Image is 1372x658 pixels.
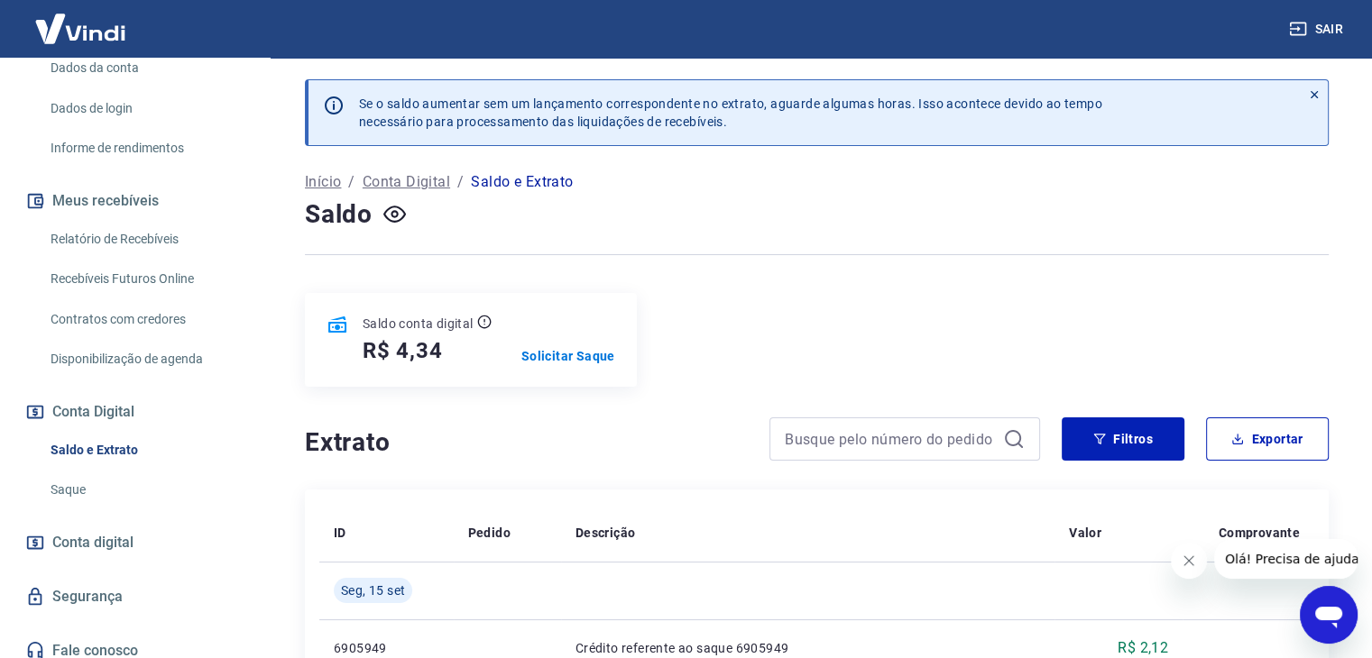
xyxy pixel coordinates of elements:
input: Busque pelo número do pedido [785,425,996,452]
button: Exportar [1206,417,1329,461]
p: / [457,171,464,193]
a: Saldo e Extrato [43,432,248,469]
iframe: Fechar mensagem [1171,543,1207,579]
iframe: Mensagem da empresa [1214,539,1358,579]
h4: Saldo [305,196,373,233]
p: 6905949 [334,639,439,657]
button: Sair [1285,13,1350,46]
img: Vindi [22,1,139,56]
p: Pedido [468,524,511,542]
a: Conta digital [22,523,248,562]
h5: R$ 4,34 [363,336,443,365]
a: Início [305,171,341,193]
p: Crédito referente ao saque 6905949 [576,639,1040,657]
a: Recebíveis Futuros Online [43,260,248,297]
a: Dados de login [43,90,248,127]
p: Descrição [576,524,636,542]
button: Meus recebíveis [22,181,248,221]
p: ID [334,524,346,542]
a: Relatório de Recebíveis [43,221,248,258]
button: Filtros [1062,417,1184,461]
button: Conta Digital [22,392,248,432]
p: Valor [1069,524,1101,542]
a: Contratos com credores [43,301,248,338]
a: Disponibilização de agenda [43,341,248,378]
p: Se o saldo aumentar sem um lançamento correspondente no extrato, aguarde algumas horas. Isso acon... [359,95,1102,131]
span: Seg, 15 set [341,581,405,599]
a: Solicitar Saque [521,347,615,365]
a: Segurança [22,577,248,617]
a: Conta Digital [363,171,450,193]
a: Saque [43,471,248,508]
a: Informe de rendimentos [43,130,248,167]
iframe: Botão para abrir a janela de mensagens [1300,586,1358,644]
a: Dados da conta [43,50,248,87]
p: Saldo conta digital [363,315,474,333]
p: Comprovante [1219,524,1300,542]
h4: Extrato [305,425,748,461]
p: / [348,171,355,193]
span: Conta digital [52,530,134,555]
span: Olá! Precisa de ajuda? [11,13,152,27]
p: Saldo e Extrato [471,171,573,193]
